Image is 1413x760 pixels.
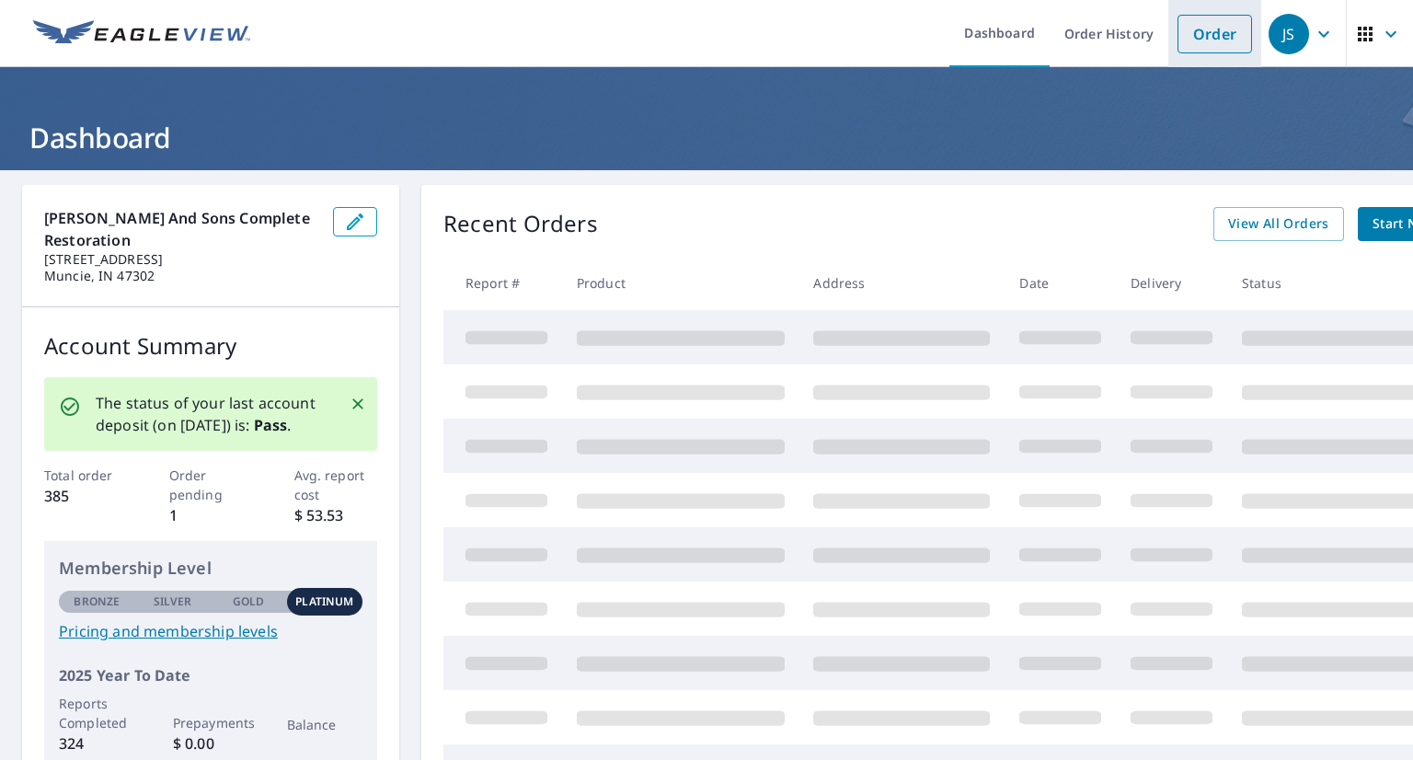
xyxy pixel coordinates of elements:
a: Order [1177,15,1252,53]
th: Address [798,256,1005,310]
h1: Dashboard [22,119,1391,156]
div: JS [1269,14,1309,54]
p: $ 0.00 [173,732,249,754]
p: Account Summary [44,329,377,363]
img: EV Logo [33,20,250,48]
button: Close [346,392,370,416]
p: Recent Orders [443,207,598,241]
b: Pass [254,415,288,435]
p: Platinum [295,593,353,610]
p: Avg. report cost [294,466,378,504]
th: Delivery [1116,256,1227,310]
p: Order pending [169,466,253,504]
p: Balance [287,715,363,734]
p: 385 [44,485,128,507]
th: Date [1005,256,1116,310]
p: Membership Level [59,556,362,581]
p: Bronze [74,593,120,610]
a: Pricing and membership levels [59,620,362,642]
p: 324 [59,732,135,754]
p: The status of your last account deposit (on [DATE]) is: . [96,392,327,436]
th: Product [562,256,799,310]
p: [STREET_ADDRESS] [44,251,318,268]
span: View All Orders [1228,213,1329,236]
th: Report # [443,256,562,310]
p: 2025 Year To Date [59,664,362,686]
p: Muncie, IN 47302 [44,268,318,284]
p: Gold [233,593,264,610]
p: Reports Completed [59,694,135,732]
a: View All Orders [1213,207,1344,241]
p: 1 [169,504,253,526]
p: Silver [154,593,192,610]
p: [PERSON_NAME] and Sons Complete Restoration [44,207,318,251]
p: Prepayments [173,713,249,732]
p: $ 53.53 [294,504,378,526]
p: Total order [44,466,128,485]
